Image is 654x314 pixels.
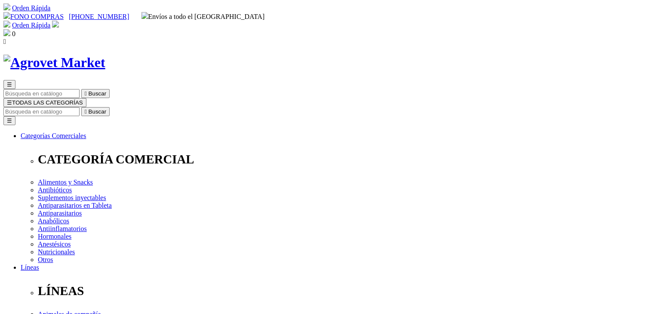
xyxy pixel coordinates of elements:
button:  Buscar [81,107,110,116]
img: shopping-cart.svg [3,3,10,10]
span: Buscar [89,108,106,115]
i:  [85,90,87,97]
img: shopping-bag.svg [3,29,10,36]
a: Acceda a su cuenta de cliente [52,22,59,29]
img: Agrovet Market [3,55,105,71]
span: Buscar [89,90,106,97]
p: CATEGORÍA COMERCIAL [38,152,651,166]
img: user.svg [52,21,59,28]
img: shopping-cart.svg [3,21,10,28]
a: Suplementos inyectables [38,194,106,201]
span: ☰ [7,81,12,88]
span: Envíos a todo el [GEOGRAPHIC_DATA] [141,13,265,20]
img: phone.svg [3,12,10,19]
i:  [85,108,87,115]
input: Buscar [3,89,80,98]
a: Orden Rápida [12,4,50,12]
iframe: Brevo live chat [4,221,148,310]
i:  [3,38,6,45]
a: Alimentos y Snacks [38,179,93,186]
button:  Buscar [81,89,110,98]
img: delivery-truck.svg [141,12,148,19]
span: ☰ [7,99,12,106]
button: ☰TODAS LAS CATEGORÍAS [3,98,86,107]
button: ☰ [3,116,15,125]
a: Anabólicos [38,217,69,225]
input: Buscar [3,107,80,116]
a: Categorías Comerciales [21,132,86,139]
a: [PHONE_NUMBER] [69,13,129,20]
a: Antibióticos [38,186,72,194]
a: Orden Rápida [12,22,50,29]
p: LÍNEAS [38,284,651,298]
button: ☰ [3,80,15,89]
a: Antiparasitarios [38,209,82,217]
a: FONO COMPRAS [3,13,64,20]
span: 0 [12,30,15,37]
a: Antiparasitarios en Tableta [38,202,112,209]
